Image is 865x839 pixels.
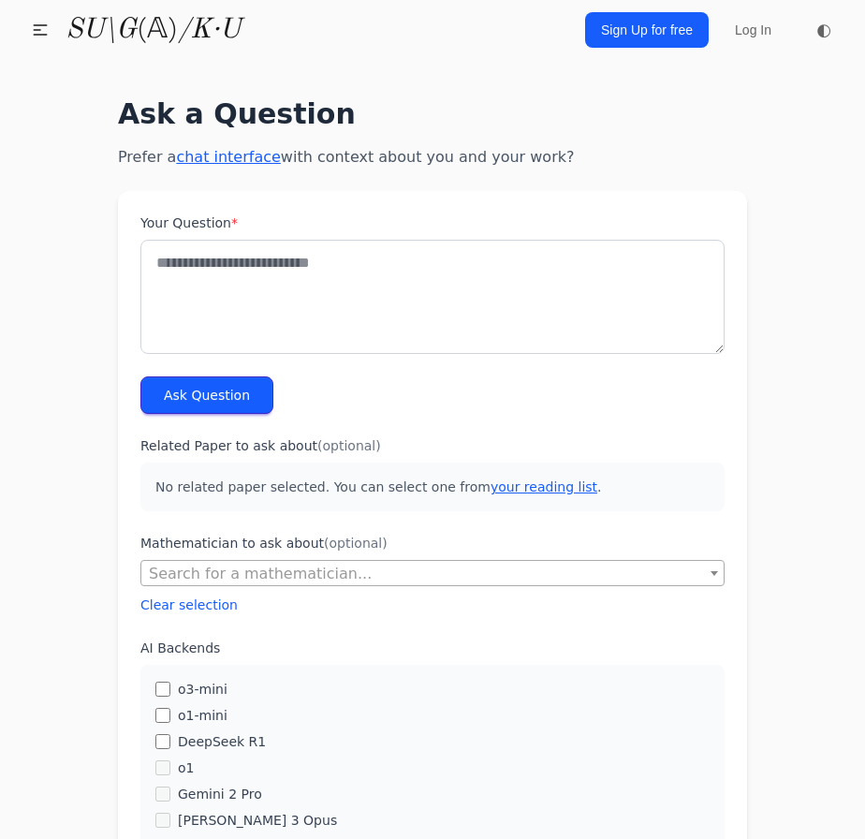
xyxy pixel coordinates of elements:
[140,639,725,657] label: AI Backends
[178,732,266,751] label: DeepSeek R1
[176,148,280,166] a: chat interface
[805,11,843,49] button: ◐
[178,680,227,699] label: o3-mini
[118,146,747,169] p: Prefer a with context about you and your work?
[178,811,337,830] label: [PERSON_NAME] 3 Opus
[140,596,238,614] button: Clear selection
[118,97,747,131] h1: Ask a Question
[491,479,597,494] a: your reading list
[140,463,725,511] p: No related paper selected. You can select one from .
[178,758,194,777] label: o1
[140,436,725,455] label: Related Paper to ask about
[724,13,783,47] a: Log In
[140,376,273,414] button: Ask Question
[816,22,831,38] span: ◐
[178,785,262,803] label: Gemini 2 Pro
[324,536,388,551] span: (optional)
[585,12,709,48] a: Sign Up for free
[140,213,725,232] label: Your Question
[66,16,137,44] i: SU\G
[141,561,724,587] span: Search for a mathematician...
[66,13,241,47] a: SU\G(𝔸)/K·U
[140,534,725,552] label: Mathematician to ask about
[178,706,227,725] label: o1-mini
[140,560,725,586] span: Search for a mathematician...
[317,438,381,453] span: (optional)
[149,565,372,582] span: Search for a mathematician...
[178,16,241,44] i: /K·U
